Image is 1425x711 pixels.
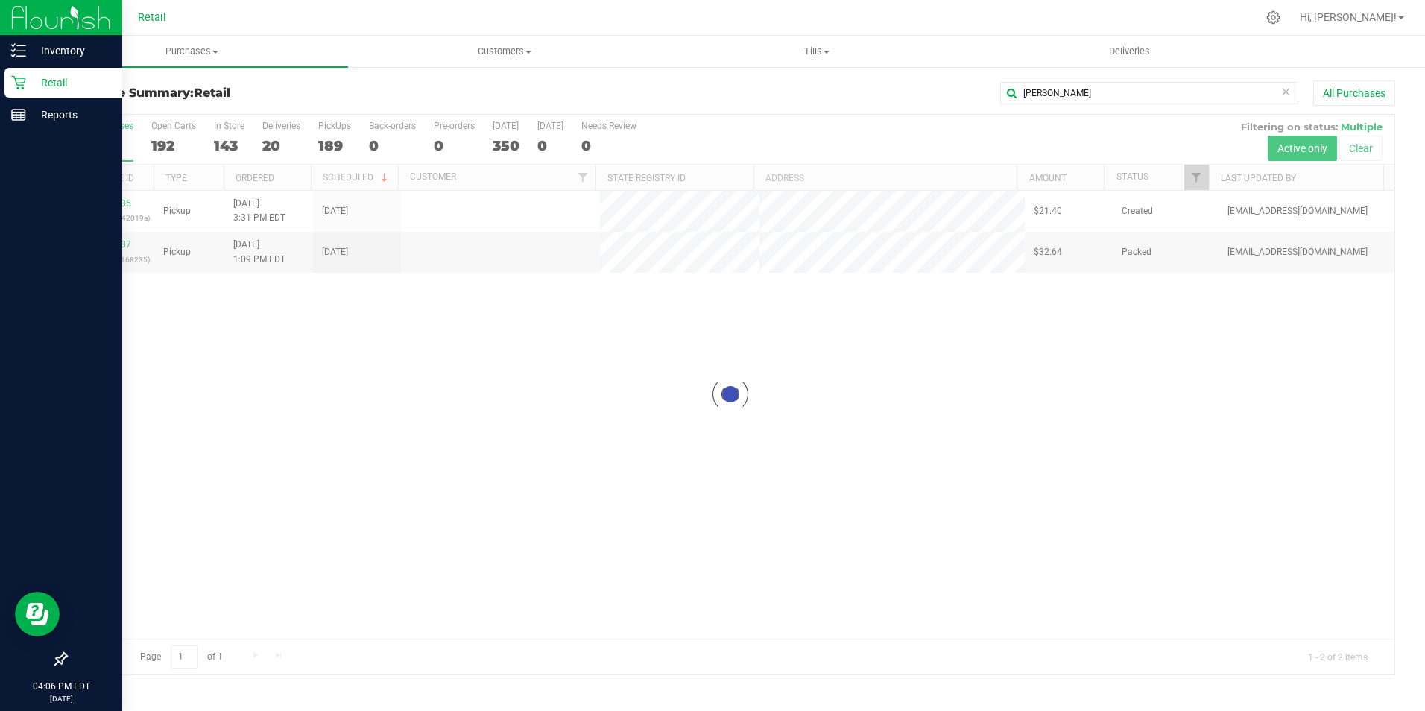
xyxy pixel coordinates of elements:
inline-svg: Inventory [11,43,26,58]
span: Hi, [PERSON_NAME]! [1300,11,1397,23]
p: Inventory [26,42,116,60]
a: Purchases [36,36,348,67]
div: Manage settings [1264,10,1283,25]
input: Search Purchase ID, Original ID, State Registry ID or Customer Name... [1000,82,1298,104]
span: Tills [662,45,973,58]
p: Reports [26,106,116,124]
span: Deliveries [1089,45,1170,58]
p: [DATE] [7,693,116,704]
p: 04:06 PM EDT [7,680,116,693]
span: Retail [138,11,166,24]
p: Retail [26,74,116,92]
inline-svg: Retail [11,75,26,90]
span: Clear [1280,82,1291,101]
iframe: Resource center [15,592,60,636]
inline-svg: Reports [11,107,26,122]
a: Deliveries [973,36,1286,67]
span: Retail [194,86,230,100]
h3: Purchase Summary: [66,86,509,100]
a: Tills [661,36,973,67]
button: All Purchases [1313,80,1395,106]
span: Purchases [36,45,348,58]
span: Customers [349,45,660,58]
a: Customers [348,36,660,67]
